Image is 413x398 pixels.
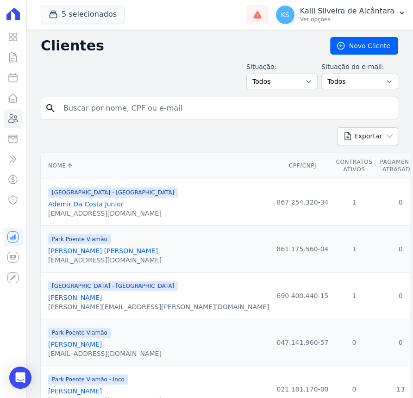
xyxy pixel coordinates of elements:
p: Ver opções [300,16,394,23]
th: Contratos Ativos [332,153,376,179]
td: 690.400.440-15 [273,273,332,319]
a: [PERSON_NAME] [48,341,102,348]
td: 047.141.960-57 [273,319,332,366]
input: Buscar por nome, CPF ou e-mail [58,99,394,118]
label: Situação: [246,62,318,72]
span: Park Poente Viamão [48,234,111,244]
div: [PERSON_NAME][EMAIL_ADDRESS][PERSON_NAME][DOMAIN_NAME] [48,302,269,311]
div: [EMAIL_ADDRESS][DOMAIN_NAME] [48,209,178,218]
td: 0 [332,319,376,366]
a: [PERSON_NAME] [PERSON_NAME] [48,247,158,255]
a: Ademir Da Costa Junior [48,200,124,208]
div: [EMAIL_ADDRESS][DOMAIN_NAME] [48,349,162,358]
th: CPF/CNPJ [273,153,332,179]
a: Novo Cliente [330,37,398,55]
h2: Clientes [41,37,315,54]
p: Kalil Silveira de Alcântara [300,6,394,16]
span: [GEOGRAPHIC_DATA] - [GEOGRAPHIC_DATA] [48,187,178,198]
button: KS Kalil Silveira de Alcântara Ver opções [269,2,413,28]
td: 1 [332,273,376,319]
label: Situação do e-mail: [321,62,398,72]
span: KS [281,12,289,18]
button: Exportar [337,127,398,145]
span: [GEOGRAPHIC_DATA] - [GEOGRAPHIC_DATA] [48,281,178,291]
i: search [45,103,56,114]
span: Park Poente Viamão [48,328,111,338]
th: Nome [41,153,273,179]
span: Park Poente Viamão - Inco [48,374,128,385]
td: 1 [332,179,376,226]
a: [PERSON_NAME] [48,294,102,301]
a: [PERSON_NAME] [48,387,102,395]
td: 1 [332,226,376,273]
td: 861.175.560-04 [273,226,332,273]
div: Open Intercom Messenger [9,367,31,389]
div: [EMAIL_ADDRESS][DOMAIN_NAME] [48,255,162,265]
button: 5 selecionados [41,6,125,23]
td: 867.254.320-34 [273,179,332,226]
